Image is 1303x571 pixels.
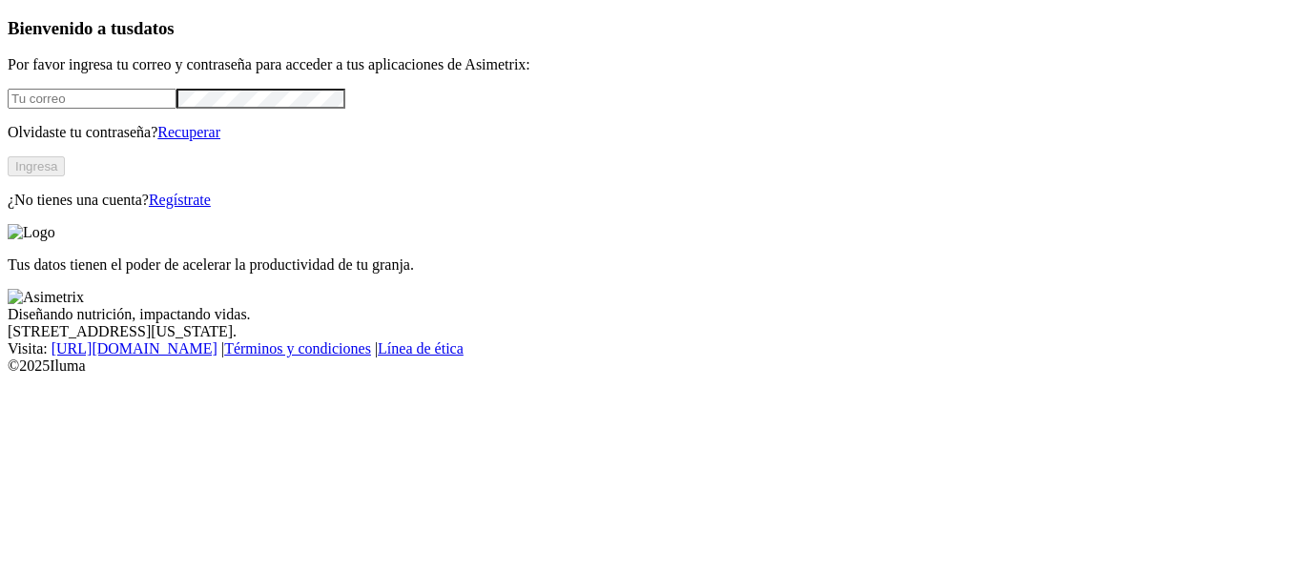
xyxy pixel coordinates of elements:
[8,89,176,109] input: Tu correo
[8,256,1295,274] p: Tus datos tienen el poder de acelerar la productividad de tu granja.
[8,192,1295,209] p: ¿No tienes una cuenta?
[149,192,211,208] a: Regístrate
[8,340,1295,357] div: Visita : | |
[134,18,175,38] span: datos
[52,340,217,357] a: [URL][DOMAIN_NAME]
[8,18,1295,39] h3: Bienvenido a tus
[378,340,464,357] a: Línea de ética
[8,56,1295,73] p: Por favor ingresa tu correo y contraseña para acceder a tus aplicaciones de Asimetrix:
[8,323,1295,340] div: [STREET_ADDRESS][US_STATE].
[8,357,1295,375] div: © 2025 Iluma
[8,124,1295,141] p: Olvidaste tu contraseña?
[8,289,84,306] img: Asimetrix
[224,340,371,357] a: Términos y condiciones
[8,306,1295,323] div: Diseñando nutrición, impactando vidas.
[157,124,220,140] a: Recuperar
[8,156,65,176] button: Ingresa
[8,224,55,241] img: Logo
